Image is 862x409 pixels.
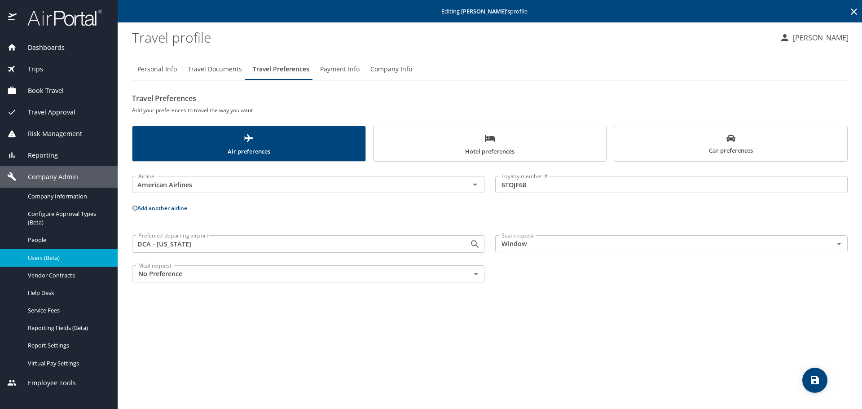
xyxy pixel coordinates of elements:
[188,64,242,75] span: Travel Documents
[17,86,64,96] span: Book Travel
[132,126,848,162] div: scrollable force tabs example
[137,64,177,75] span: Personal Info
[776,30,852,46] button: [PERSON_NAME]
[28,341,107,350] span: Report Settings
[135,238,455,250] input: Search for and select an airport
[17,64,43,74] span: Trips
[379,133,601,157] span: Hotel preferences
[17,107,75,117] span: Travel Approval
[135,179,455,190] input: Select an Airline
[17,150,58,160] span: Reporting
[28,236,107,244] span: People
[17,43,65,53] span: Dashboards
[469,178,481,191] button: Open
[138,133,360,157] span: Air preferences
[132,106,848,115] h6: Add your preferences to travel the way you want
[132,265,484,282] div: No Preference
[469,238,481,251] button: Open
[17,172,78,182] span: Company Admin
[28,324,107,332] span: Reporting Fields (Beta)
[28,359,107,368] span: Virtual Pay Settings
[8,9,18,26] img: icon-airportal.png
[28,289,107,297] span: Help Desk
[28,306,107,315] span: Service Fees
[132,91,848,106] h2: Travel Preferences
[28,192,107,201] span: Company Information
[495,235,848,252] div: Window
[253,64,309,75] span: Travel Preferences
[461,7,510,15] strong: [PERSON_NAME] 's
[28,271,107,280] span: Vendor Contracts
[802,368,827,393] button: save
[17,378,76,388] span: Employee Tools
[17,129,82,139] span: Risk Management
[120,9,859,14] p: Editing profile
[132,58,848,80] div: Profile
[132,204,187,212] button: Add another airline
[28,210,107,227] span: Configure Approval Types (Beta)
[370,64,412,75] span: Company Info
[320,64,360,75] span: Payment Info
[620,134,842,156] span: Car preferences
[18,9,102,26] img: airportal-logo.png
[28,254,107,262] span: Users (Beta)
[132,23,772,51] h1: Travel profile
[790,32,849,43] p: [PERSON_NAME]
